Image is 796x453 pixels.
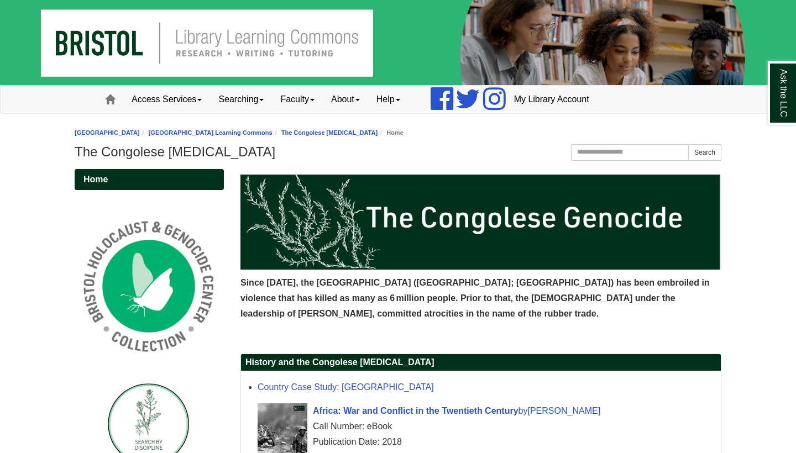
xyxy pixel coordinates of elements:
[83,175,108,184] span: Home
[313,406,519,415] span: Africa: War and Conflict in the Twentieth Century
[272,86,323,113] a: Faculty
[258,434,715,450] div: Publication Date: 2018
[149,129,273,136] a: [GEOGRAPHIC_DATA] Learning Commons
[210,86,272,113] a: Searching
[75,144,721,160] h1: The Congolese [MEDICAL_DATA]
[378,128,404,138] li: Home
[75,129,140,136] a: [GEOGRAPHIC_DATA]
[241,354,721,371] h2: History and the Congolese [MEDICAL_DATA]
[323,86,368,113] a: About
[519,406,528,415] span: by
[688,144,721,161] button: Search
[527,406,600,415] span: [PERSON_NAME]
[240,175,721,270] img: The Congolese Genocide
[258,382,434,392] a: Country Case Study: [GEOGRAPHIC_DATA]
[75,169,224,190] a: Home
[281,129,378,136] a: The Congolese [MEDICAL_DATA]
[75,212,223,360] img: Holocaust and Genocide Collection
[506,86,598,113] a: My Library Account
[123,86,210,113] a: Access Services
[368,86,409,113] a: Help
[313,406,600,415] a: Cover ArtAfrica: War and Conflict in the Twentieth Centuryby[PERSON_NAME]
[258,419,715,434] div: Call Number: eBook
[75,128,721,138] nav: breadcrumb
[240,278,710,318] span: Since [DATE], the [GEOGRAPHIC_DATA] ([GEOGRAPHIC_DATA]; [GEOGRAPHIC_DATA]) has been embroiled in ...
